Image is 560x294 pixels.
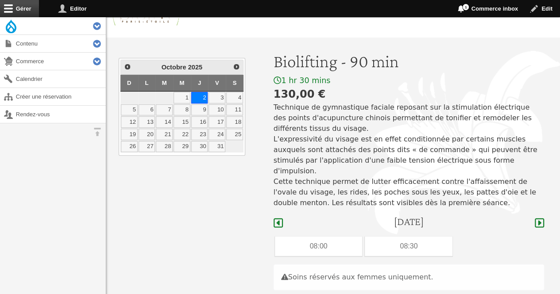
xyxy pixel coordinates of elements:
[174,116,190,128] a: 15
[89,123,106,141] button: Orientation horizontale
[156,129,173,140] a: 21
[127,80,131,86] span: Dimanche
[274,76,544,86] div: 1 hr 30 mins
[121,116,138,128] a: 12
[122,61,133,73] a: Précédent
[215,80,219,86] span: Vendredi
[394,215,424,228] h4: [DATE]
[145,80,148,86] span: Lundi
[462,4,469,11] span: 1
[121,141,138,153] a: 26
[121,104,138,116] a: 5
[156,141,173,153] a: 28
[230,61,242,73] a: Suivant
[275,237,363,256] div: 08:00
[226,92,243,103] a: 4
[274,102,544,208] p: Technique de gymnastique faciale reposant sur la stimulation électrique des points d'acupuncture ...
[162,64,186,71] span: Octobre
[209,141,225,153] a: 31
[124,63,131,70] span: Précédent
[226,129,243,140] a: 25
[209,104,225,116] a: 10
[174,129,190,140] a: 22
[198,80,201,86] span: Jeudi
[139,116,155,128] a: 13
[191,129,208,140] a: 23
[188,64,203,71] span: 2025
[233,80,237,86] span: Samedi
[209,92,225,103] a: 3
[226,104,243,116] a: 11
[191,116,208,128] a: 16
[191,92,208,103] a: 2
[209,116,225,128] a: 17
[365,237,452,256] div: 08:30
[274,86,544,102] div: 130,00 €
[121,129,138,140] a: 19
[162,80,167,86] span: Mardi
[191,104,208,116] a: 9
[156,116,173,128] a: 14
[139,129,155,140] a: 20
[139,141,155,153] a: 27
[179,80,184,86] span: Mercredi
[233,63,240,70] span: Suivant
[174,141,190,153] a: 29
[209,129,225,140] a: 24
[156,104,173,116] a: 7
[226,116,243,128] a: 18
[191,141,208,153] a: 30
[174,104,190,116] a: 8
[274,264,544,290] div: Soins réservés aux femmes uniquement.
[139,104,155,116] a: 6
[174,92,190,103] a: 1
[274,51,544,72] h1: Biolifting - 90 min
